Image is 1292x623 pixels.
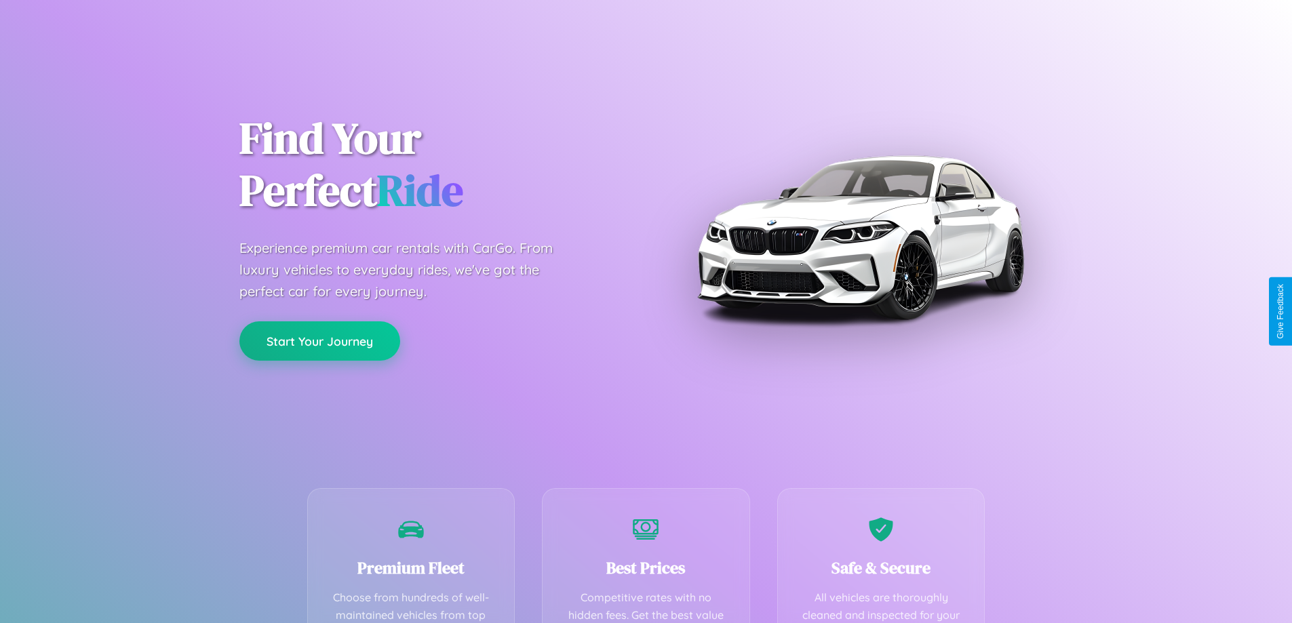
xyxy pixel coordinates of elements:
button: Start Your Journey [239,321,400,361]
h3: Safe & Secure [798,557,964,579]
h3: Premium Fleet [328,557,494,579]
span: Ride [377,161,463,220]
h1: Find Your Perfect [239,113,626,217]
p: Experience premium car rentals with CarGo. From luxury vehicles to everyday rides, we've got the ... [239,237,579,302]
div: Give Feedback [1276,284,1285,339]
img: Premium BMW car rental vehicle [690,68,1030,407]
h3: Best Prices [563,557,729,579]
